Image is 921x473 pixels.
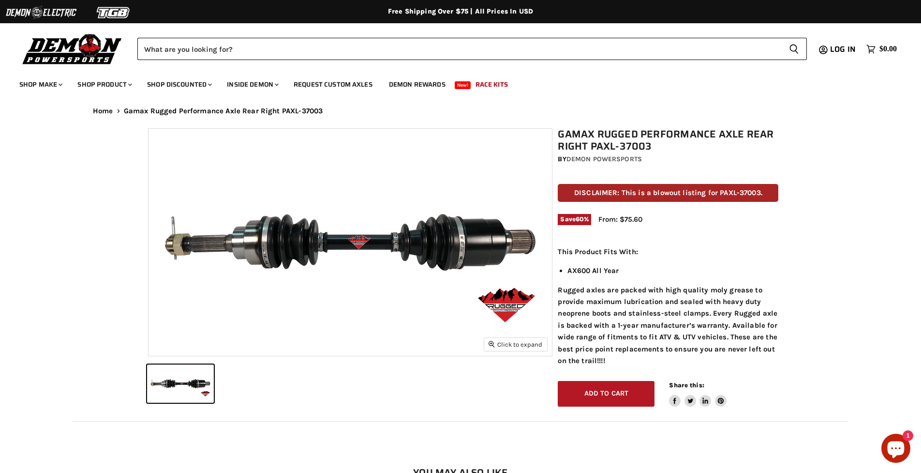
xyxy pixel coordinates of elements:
[558,246,778,258] p: This Product Fits With:
[70,75,138,94] a: Shop Product
[137,38,807,60] form: Product
[382,75,453,94] a: Demon Rewards
[220,75,284,94] a: Inside Demon
[5,3,77,22] img: Demon Electric Logo 2
[558,381,654,407] button: Add to cart
[147,365,214,403] button: Gamax Rugged Performance Axle Rear Right PAXL-37003 thumbnail
[878,434,913,465] inbox-online-store-chat: Shopify online store chat
[558,184,778,202] p: DISCLAIMER: This is a blowout listing for PAXL-37003.
[558,128,778,153] h1: Gamax Rugged Performance Axle Rear Right PAXL-37003
[781,38,807,60] button: Search
[669,381,704,389] span: Share this:
[484,338,547,351] button: Click to expand
[669,381,727,407] aside: Share this:
[862,42,902,56] a: $0.00
[19,31,125,66] img: Demon Powersports
[558,246,778,366] div: Rugged axles are packed with high quality moly grease to provide maximum lubrication and sealed w...
[12,71,894,94] ul: Main menu
[558,214,591,225] span: Save %
[879,45,897,54] span: $0.00
[149,129,552,356] img: Gamax Rugged Performance Axle Rear Right PAXL-37003
[137,38,781,60] input: Search
[93,107,113,115] a: Home
[12,75,68,94] a: Shop Make
[826,45,862,54] a: Log in
[286,75,380,94] a: Request Custom Axles
[576,215,584,223] span: 60
[468,75,515,94] a: Race Kits
[489,341,542,348] span: Click to expand
[74,7,847,16] div: Free Shipping Over $75 | All Prices In USD
[566,155,642,163] a: Demon Powersports
[455,81,471,89] span: New!
[124,107,323,115] span: Gamax Rugged Performance Axle Rear Right PAXL-37003
[77,3,150,22] img: TGB Logo 2
[558,154,778,165] div: by
[74,107,847,115] nav: Breadcrumbs
[567,265,778,276] li: AX600 All Year
[598,215,642,224] span: From: $75.60
[830,43,856,55] span: Log in
[584,389,629,397] span: Add to cart
[140,75,218,94] a: Shop Discounted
